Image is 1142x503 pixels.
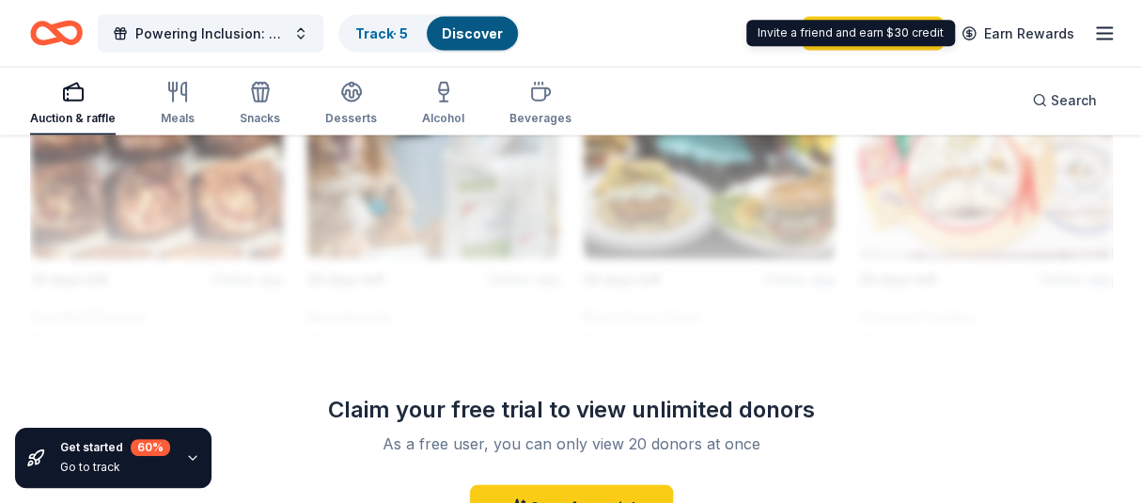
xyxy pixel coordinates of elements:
[131,439,170,456] div: 60 %
[30,11,83,55] a: Home
[30,73,116,135] button: Auction & raffle
[60,460,170,475] div: Go to track
[240,73,280,135] button: Snacks
[301,395,842,425] div: Claim your free trial to view unlimited donors
[135,23,286,45] span: Powering Inclusion: A Night Out with PROVAIL
[803,17,943,51] a: Start free trial
[161,73,195,135] button: Meals
[325,111,377,126] div: Desserts
[509,73,571,135] button: Beverages
[355,25,408,41] a: Track· 5
[323,432,820,455] div: As a free user, you can only view 20 donors at once
[746,20,955,46] div: Invite a friend and earn $30 credit
[509,111,571,126] div: Beverages
[422,111,464,126] div: Alcohol
[325,73,377,135] button: Desserts
[1017,82,1112,119] button: Search
[950,17,1086,51] a: Earn Rewards
[442,25,503,41] a: Discover
[338,15,520,53] button: Track· 5Discover
[60,439,170,456] div: Get started
[30,111,116,126] div: Auction & raffle
[422,73,464,135] button: Alcohol
[161,111,195,126] div: Meals
[98,15,323,53] button: Powering Inclusion: A Night Out with PROVAIL
[240,111,280,126] div: Snacks
[1051,89,1097,112] span: Search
